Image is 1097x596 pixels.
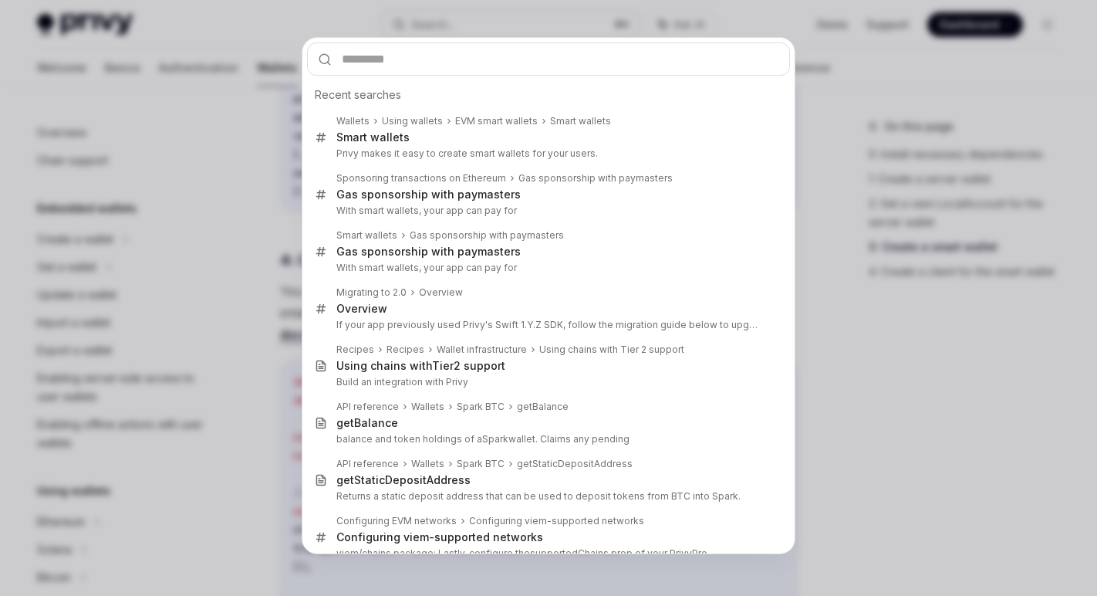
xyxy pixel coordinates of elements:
p: balance and token holdings of a wallet. Claims any pending [336,433,758,445]
div: nsorship with paymasters [410,229,564,242]
div: Smart wallets [336,229,397,242]
p: Build an integration with Privy [336,376,758,388]
p: Returns a static deposit address that can be used to deposit tokens from BTC into Spark. [336,490,758,503]
p: If your app previously used Privy's Swift 1.Y.Z SDK, follow the migration guide below to upgrade to [336,319,758,331]
div: Wallets [411,458,444,470]
div: Sponsoring transactions on Ethereum [336,172,506,185]
b: Gas spon [336,188,388,201]
b: Tier [432,359,454,372]
div: Overview [336,302,387,316]
div: Recipes [336,344,374,356]
div: getStaticDepositAddress [517,458,633,470]
div: Spark BTC [457,458,505,470]
b: Spark [482,433,508,445]
div: getStaticDepositAddress [336,473,471,487]
div: Migrating to 2.0 [336,286,407,299]
div: EVM smart wallets [455,115,538,127]
div: Using wallets [382,115,443,127]
b: Gas spo [410,229,447,241]
div: Using chains with Tier 2 support [539,344,684,356]
div: Configuring viem-supported networks [336,530,543,544]
p: With smart wallets, your app can pay for [336,262,758,274]
div: API reference [336,401,399,413]
div: Wallet infrastructure [437,344,527,356]
div: Using chains with 2 support [336,359,505,373]
div: Smart wallets [550,115,611,127]
div: sorship with paymasters [518,172,673,185]
div: nsorship with paymasters [336,245,521,259]
p: viem/chains package: Lastly, configure the s prop of your PrivyPro [336,547,758,560]
div: Configuring EVM networks [336,515,457,527]
div: getBalance [336,416,398,430]
p: With smart wallets, your app can pay for [336,205,758,217]
div: ts [336,130,410,144]
div: Recipes [386,344,424,356]
b: Smart walle [336,130,400,144]
div: sorship with paymasters [336,188,521,201]
div: getBalance [517,401,569,413]
div: Overview [419,286,463,299]
b: Gas spon [518,172,562,184]
div: Spark BTC [457,401,505,413]
div: API reference [336,458,399,470]
div: Wallets [336,115,370,127]
p: Privy makes it easy to create smart wallets for your users. [336,147,758,160]
b: supportedChain [530,547,603,559]
span: Recent searches [315,87,401,103]
div: Configuring viem-supported networks [469,515,644,527]
b: Gas spo [336,245,381,258]
div: Wallets [411,401,444,413]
